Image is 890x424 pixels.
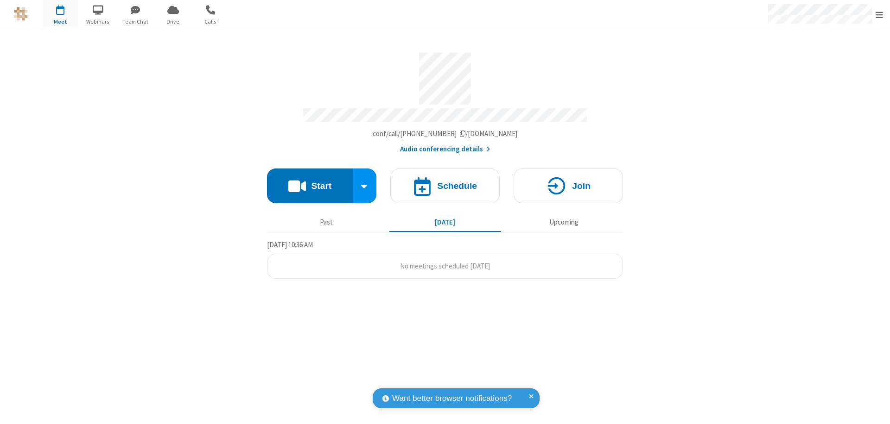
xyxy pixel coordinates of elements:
[81,18,115,26] span: Webinars
[389,213,501,231] button: [DATE]
[267,240,313,249] span: [DATE] 10:36 AM
[193,18,228,26] span: Calls
[400,144,490,155] button: Audio conferencing details
[572,181,591,190] h4: Join
[373,129,518,138] span: Copy my meeting room link
[271,213,382,231] button: Past
[267,239,623,279] section: Today's Meetings
[508,213,620,231] button: Upcoming
[311,181,331,190] h4: Start
[514,168,623,203] button: Join
[400,262,490,270] span: No meetings scheduled [DATE]
[373,129,518,139] button: Copy my meeting room linkCopy my meeting room link
[118,18,153,26] span: Team Chat
[392,393,512,405] span: Want better browser notifications?
[267,46,623,155] section: Account details
[390,168,500,203] button: Schedule
[353,168,377,203] div: Start conference options
[43,18,78,26] span: Meet
[156,18,191,26] span: Drive
[437,181,477,190] h4: Schedule
[267,168,353,203] button: Start
[14,7,28,21] img: QA Selenium DO NOT DELETE OR CHANGE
